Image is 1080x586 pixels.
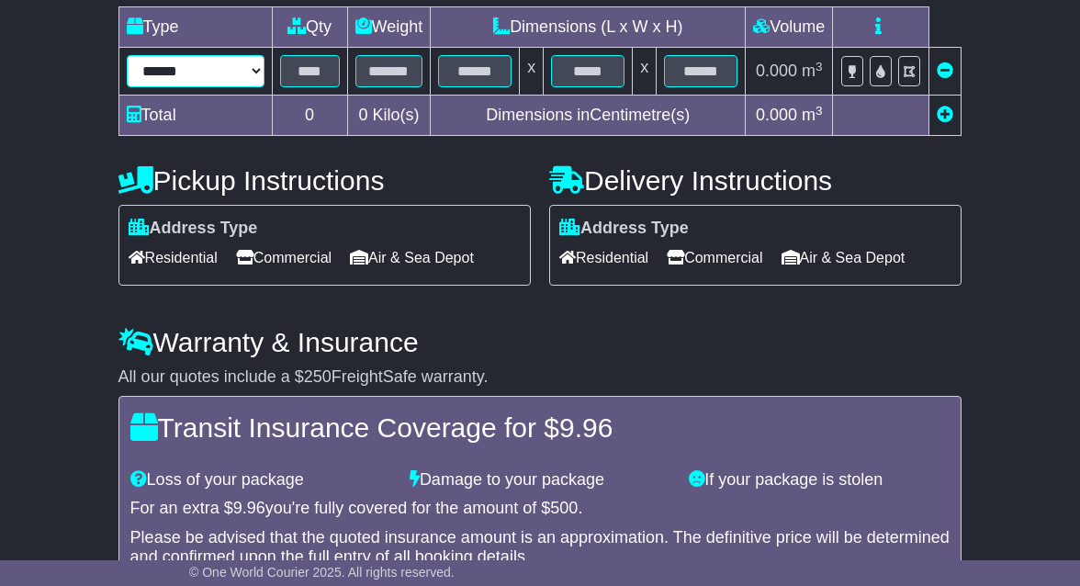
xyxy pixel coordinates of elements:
[782,243,906,272] span: Air & Sea Depot
[118,7,272,48] td: Type
[550,499,578,517] span: 500
[130,412,951,443] h4: Transit Insurance Coverage for $
[816,60,823,73] sup: 3
[118,327,962,357] h4: Warranty & Insurance
[633,48,657,96] td: x
[431,96,746,136] td: Dimensions in Centimetre(s)
[549,165,962,196] h4: Delivery Instructions
[937,106,953,124] a: Add new item
[347,96,431,136] td: Kilo(s)
[189,565,455,580] span: © One World Courier 2025. All rights reserved.
[756,62,797,80] span: 0.000
[304,367,332,386] span: 250
[431,7,746,48] td: Dimensions (L x W x H)
[272,7,347,48] td: Qty
[118,367,962,388] div: All our quotes include a $ FreightSafe warranty.
[756,106,797,124] span: 0.000
[816,104,823,118] sup: 3
[236,243,332,272] span: Commercial
[559,219,689,239] label: Address Type
[130,528,951,568] div: Please be advised that the quoted insurance amount is an approximation. The definitive price will...
[129,243,218,272] span: Residential
[400,470,680,490] div: Damage to your package
[347,7,431,48] td: Weight
[272,96,347,136] td: 0
[559,412,613,443] span: 9.96
[350,243,474,272] span: Air & Sea Depot
[121,470,400,490] div: Loss of your package
[129,219,258,239] label: Address Type
[118,165,531,196] h4: Pickup Instructions
[937,62,953,80] a: Remove this item
[559,243,648,272] span: Residential
[233,499,265,517] span: 9.96
[358,106,367,124] span: 0
[802,106,823,124] span: m
[118,96,272,136] td: Total
[667,243,762,272] span: Commercial
[746,7,833,48] td: Volume
[680,470,959,490] div: If your package is stolen
[130,499,951,519] div: For an extra $ you're fully covered for the amount of $ .
[802,62,823,80] span: m
[520,48,544,96] td: x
